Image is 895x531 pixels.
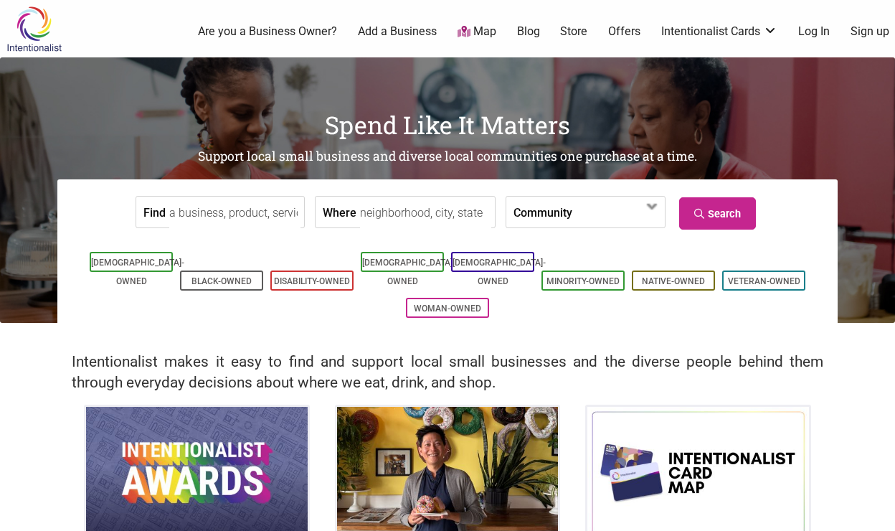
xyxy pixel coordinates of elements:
[642,276,705,286] a: Native-Owned
[608,24,640,39] a: Offers
[191,276,252,286] a: Black-Owned
[323,197,356,227] label: Where
[560,24,587,39] a: Store
[679,197,756,230] a: Search
[453,258,546,286] a: [DEMOGRAPHIC_DATA]-Owned
[198,24,337,39] a: Are you a Business Owner?
[798,24,830,39] a: Log In
[414,304,481,314] a: Woman-Owned
[274,276,350,286] a: Disability-Owned
[517,24,540,39] a: Blog
[513,197,572,227] label: Community
[546,276,620,286] a: Minority-Owned
[91,258,184,286] a: [DEMOGRAPHIC_DATA]-Owned
[851,24,889,39] a: Sign up
[72,352,823,393] h2: Intentionalist makes it easy to find and support local small businesses and the diverse people be...
[728,276,800,286] a: Veteran-Owned
[360,197,491,229] input: neighborhood, city, state
[143,197,166,227] label: Find
[358,24,437,39] a: Add a Business
[169,197,300,229] input: a business, product, service
[661,24,777,39] a: Intentionalist Cards
[458,24,496,40] a: Map
[362,258,455,286] a: [DEMOGRAPHIC_DATA]-Owned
